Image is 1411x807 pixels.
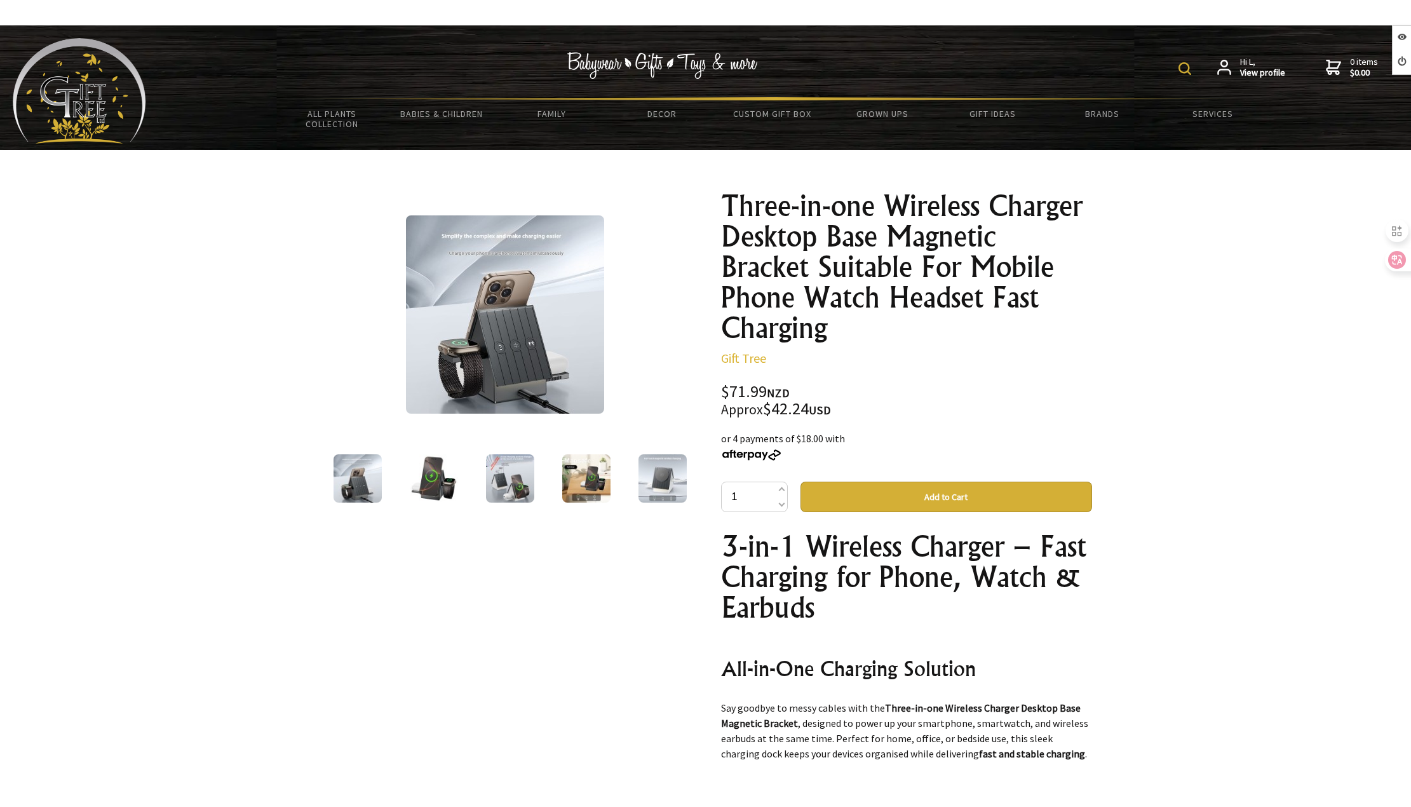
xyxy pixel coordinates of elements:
div: or 4 payments of $18.00 with [721,431,1092,461]
a: Hi L,View profile [1217,57,1285,79]
a: Custom Gift Box [717,100,827,127]
img: Three-in-one Wireless Charger Desktop Base Magnetic Bracket Suitable For Mobile Phone Watch Heads... [562,454,611,503]
a: Gift Ideas [937,100,1047,127]
h1: 3-in-1 Wireless Charger – Fast Charging for Phone, Watch & Earbuds [721,531,1092,623]
img: product search [1178,62,1191,75]
span: USD [809,403,831,417]
p: Say goodbye to messy cables with the , designed to power up your smartphone, smartwatch, and wire... [721,700,1092,761]
img: Three-in-one Wireless Charger Desktop Base Magnetic Bracket Suitable For Mobile Phone Watch Heads... [410,454,458,503]
h2: All-in-One Charging Solution [721,653,1092,684]
img: Three-in-one Wireless Charger Desktop Base Magnetic Bracket Suitable For Mobile Phone Watch Heads... [638,454,687,503]
strong: fast and stable charging [979,747,1085,760]
img: Three-in-one Wireless Charger Desktop Base Magnetic Bracket Suitable For Mobile Phone Watch Heads... [486,454,534,503]
strong: View profile [1240,67,1285,79]
span: 0 items [1350,56,1378,79]
img: Three-in-one Wireless Charger Desktop Base Magnetic Bracket Suitable For Mobile Phone Watch Heads... [406,215,604,414]
button: Add to Cart [800,482,1092,512]
span: NZD [767,386,790,400]
a: Gift Tree [721,350,766,366]
img: Three-in-one Wireless Charger Desktop Base Magnetic Bracket Suitable For Mobile Phone Watch Heads... [334,454,382,503]
strong: $0.00 [1350,67,1378,79]
img: Babywear - Gifts - Toys & more [567,52,758,79]
a: Services [1158,100,1267,127]
strong: Three-in-one Wireless Charger Desktop Base Magnetic Bracket [721,702,1081,729]
h1: Three-in-one Wireless Charger Desktop Base Magnetic Bracket Suitable For Mobile Phone Watch Heads... [721,191,1092,343]
img: Babyware - Gifts - Toys and more... [13,38,146,144]
a: 0 items$0.00 [1326,57,1378,79]
small: Approx [721,401,763,418]
a: Decor [607,100,717,127]
a: Grown Ups [827,100,937,127]
div: $71.99 $42.24 [721,384,1092,418]
a: Brands [1048,100,1158,127]
a: All Plants Collection [277,100,387,137]
img: Afterpay [721,449,782,461]
a: Family [497,100,607,127]
span: Hi L, [1240,57,1285,79]
a: Babies & Children [387,100,497,127]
